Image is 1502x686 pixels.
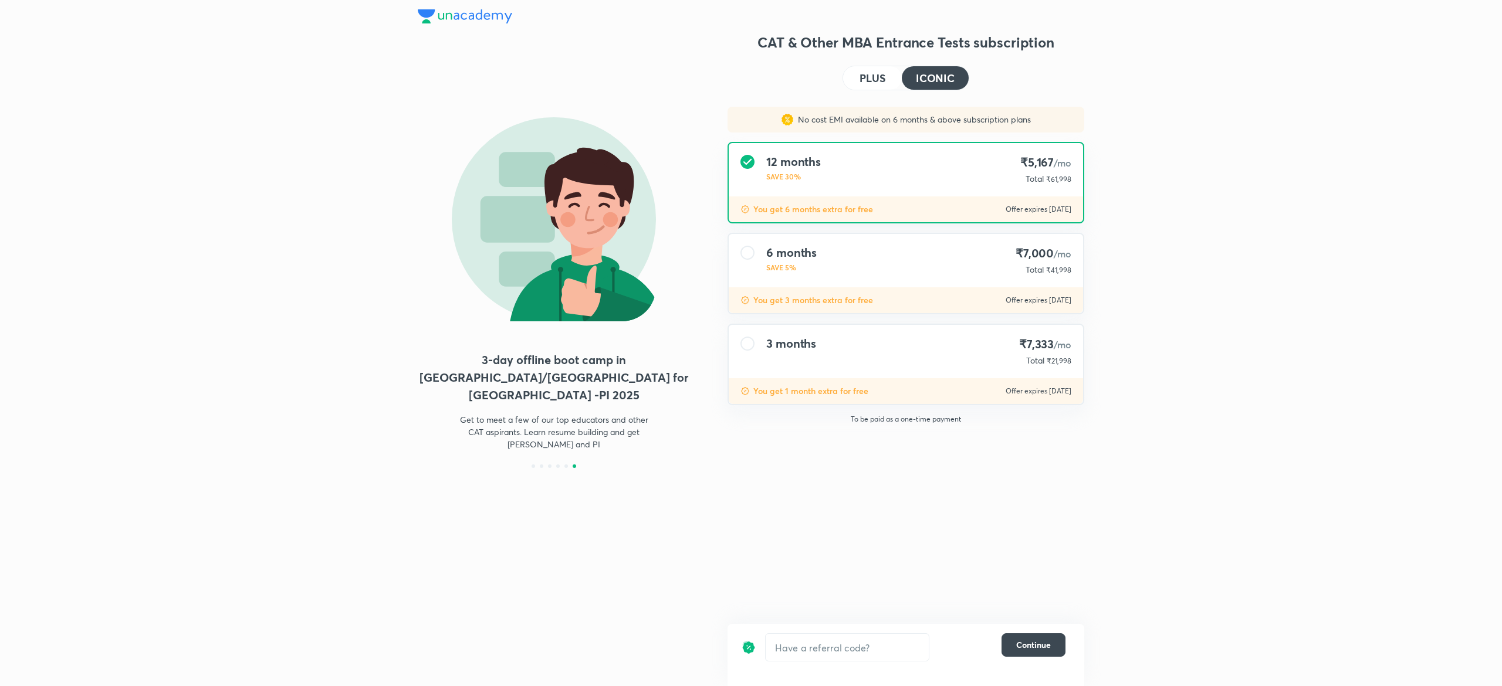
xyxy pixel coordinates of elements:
h4: ₹5,167 [1020,155,1071,171]
h4: ICONIC [916,73,955,83]
h4: 3 months [766,337,816,351]
button: PLUS [843,66,902,90]
img: Company Logo [418,9,512,23]
p: You get 3 months extra for free [753,294,873,306]
span: ₹41,998 [1046,266,1071,274]
p: Offer expires [DATE] [1006,205,1071,214]
img: sales discount [782,114,793,125]
h4: ₹7,333 [1019,337,1071,352]
h4: PLUS [860,73,885,83]
span: ₹61,998 [1046,175,1071,184]
p: Offer expires [DATE] [1006,296,1071,305]
img: discount [740,296,750,305]
p: To be paid as a one-time payment [718,415,1094,424]
span: ₹21,998 [1047,356,1071,365]
h4: 6 months [766,246,817,260]
p: You get 6 months extra for free [753,203,873,215]
p: Offer expires [DATE] [1006,386,1071,396]
p: Total [1026,264,1044,276]
p: No cost EMI available on 6 months & above subscription plans [793,114,1031,125]
span: /mo [1054,157,1071,169]
img: educator_47ed9cb644.svg [418,117,690,321]
p: Get to meet a few of our top educators and other CAT aspirants. Learn resume building and get [PE... [452,413,656,450]
button: ICONIC [902,66,969,90]
span: Continue [1016,639,1051,651]
h4: 3-day offline boot camp in [GEOGRAPHIC_DATA]/[GEOGRAPHIC_DATA] for [GEOGRAPHIC_DATA] -PI 2025 [418,351,690,404]
span: /mo [1054,338,1071,351]
h4: ₹7,000 [1016,246,1071,262]
img: discount [740,386,750,396]
p: Total [1026,173,1044,185]
h4: 12 months [766,155,821,169]
p: SAVE 30% [766,171,821,182]
p: You get 1 month extra for free [753,385,868,397]
button: Continue [1002,633,1065,657]
img: discount [740,205,750,214]
p: SAVE 5% [766,262,817,273]
h3: CAT & Other MBA Entrance Tests subscription [728,33,1084,52]
span: /mo [1054,247,1071,260]
img: discount [742,633,756,661]
p: Total [1026,355,1044,366]
input: Have a referral code? [766,634,929,661]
